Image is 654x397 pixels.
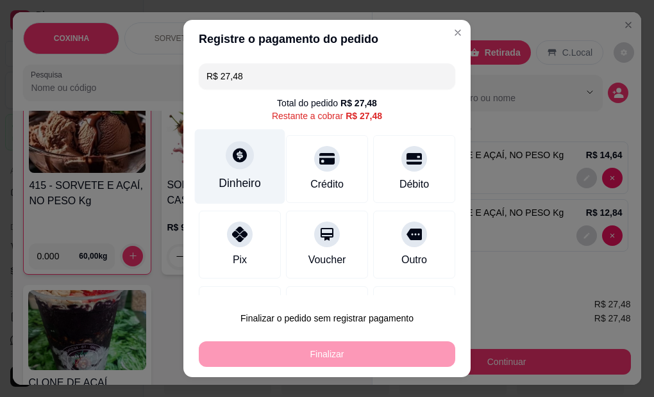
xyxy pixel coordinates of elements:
[219,175,261,191] div: Dinheiro
[277,97,377,109] div: Total do pedido
[310,177,344,192] div: Crédito
[308,252,346,268] div: Voucher
[399,177,429,192] div: Débito
[233,252,247,268] div: Pix
[401,252,427,268] div: Outro
[206,63,448,89] input: Ex.: hambúrguer de cordeiro
[346,109,382,122] div: R$ 27,48
[199,305,455,331] button: Finalizar o pedido sem registrar pagamento
[272,109,382,122] div: Restante a cobrar
[183,20,471,58] header: Registre o pagamento do pedido
[340,97,377,109] div: R$ 27,48
[448,22,468,43] button: Close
